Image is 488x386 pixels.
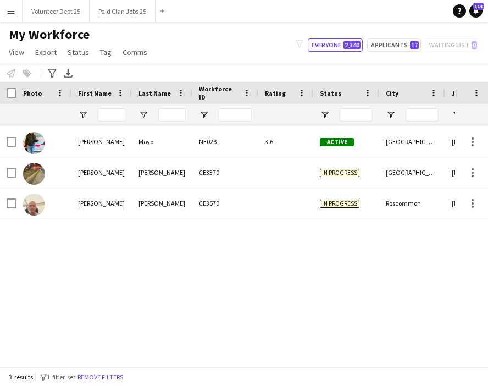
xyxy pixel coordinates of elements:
div: NE028 [192,126,258,157]
span: Export [35,47,57,57]
img: Kalvin Sweeney [23,163,45,185]
button: Open Filter Menu [78,110,88,120]
button: Open Filter Menu [138,110,148,120]
span: In progress [320,169,359,177]
a: View [4,45,29,59]
span: 17 [410,41,419,49]
div: [PERSON_NAME] [71,188,132,218]
div: CE3570 [192,188,258,218]
div: CE3370 [192,157,258,188]
button: Paid Clan Jobs 25 [90,1,156,22]
div: 3.6 [258,126,313,157]
button: Remove filters [75,371,125,383]
span: 1 filter set [47,373,75,381]
span: Rating [265,89,286,97]
div: Roscommon [379,188,445,218]
span: Comms [123,47,147,57]
div: [GEOGRAPHIC_DATA] [379,157,445,188]
button: Open Filter Menu [320,110,330,120]
span: 113 [473,3,484,10]
span: In progress [320,200,359,208]
a: Tag [96,45,116,59]
span: Active [320,138,354,146]
img: Alvin Nqoba Moyo [23,132,45,154]
span: 2,340 [343,41,361,49]
span: Tag [100,47,112,57]
app-action-btn: Advanced filters [46,67,59,80]
span: Last Name [138,89,171,97]
input: First Name Filter Input [98,108,125,122]
span: My Workforce [9,26,90,43]
button: Volunteer Dept 25 [23,1,90,22]
span: Status [68,47,89,57]
div: [PERSON_NAME] [71,157,132,188]
div: [PERSON_NAME] [132,188,192,218]
span: View [9,47,24,57]
span: Photo [23,89,42,97]
div: [PERSON_NAME] [132,157,192,188]
div: [GEOGRAPHIC_DATA] [379,126,445,157]
input: City Filter Input [406,108,439,122]
a: Status [63,45,93,59]
button: Open Filter Menu [386,110,396,120]
button: Open Filter Menu [199,110,209,120]
span: City [386,89,398,97]
button: Applicants17 [367,38,421,52]
button: Open Filter Menu [452,110,462,120]
app-action-btn: Export XLSX [62,67,75,80]
input: Workforce ID Filter Input [219,108,252,122]
a: Export [31,45,61,59]
span: Status [320,89,341,97]
a: Comms [118,45,152,59]
button: Everyone2,340 [308,38,363,52]
span: First Name [78,89,112,97]
img: Patrick Galvin [23,194,45,216]
div: Moyo [132,126,192,157]
div: [PERSON_NAME] [71,126,132,157]
input: Status Filter Input [340,108,373,122]
span: Joined [452,89,473,97]
span: Workforce ID [199,85,239,101]
input: Last Name Filter Input [158,108,186,122]
a: 113 [469,4,483,18]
